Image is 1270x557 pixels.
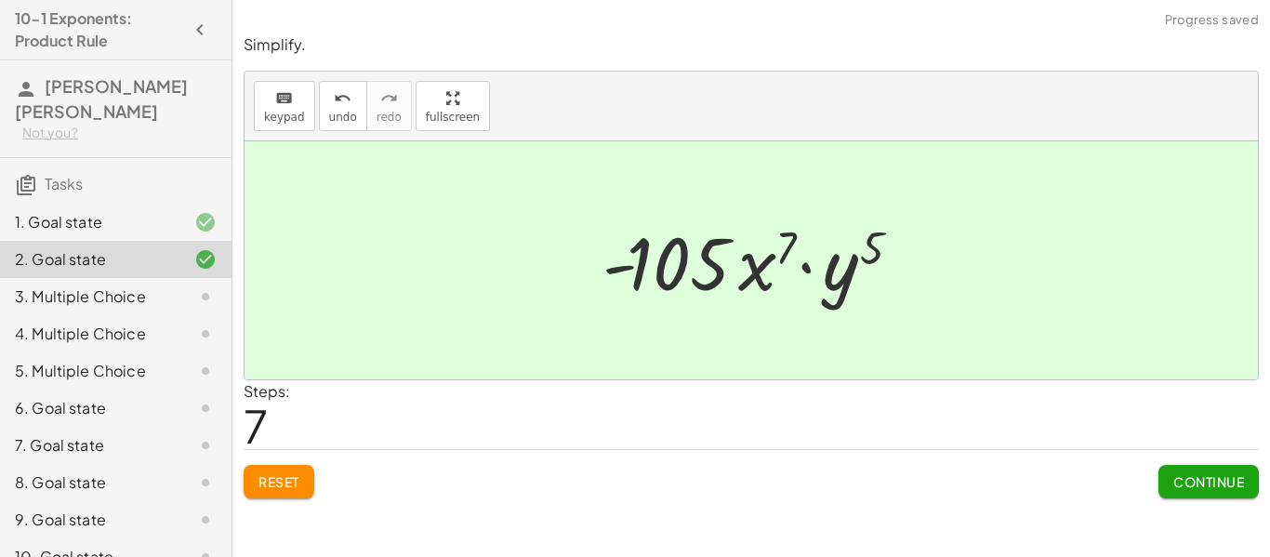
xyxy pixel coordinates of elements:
i: Task not started. [194,509,217,531]
button: keyboardkeypad [254,81,315,131]
div: 2. Goal state [15,248,165,271]
i: Task not started. [194,285,217,308]
div: 6. Goal state [15,397,165,419]
div: 1. Goal state [15,211,165,233]
button: Reset [244,465,314,498]
i: keyboard [275,87,293,110]
label: Steps: [244,381,290,401]
div: Not you? [22,124,217,142]
span: Tasks [45,174,83,193]
i: undo [334,87,351,110]
div: 7. Goal state [15,434,165,457]
i: Task not started. [194,397,217,419]
i: Task finished and correct. [194,248,217,271]
span: undo [329,111,357,124]
button: fullscreen [416,81,490,131]
span: keypad [264,111,305,124]
span: Reset [258,473,299,490]
div: 3. Multiple Choice [15,285,165,308]
p: Simplify. [244,34,1259,56]
span: redo [377,111,402,124]
i: Task not started. [194,471,217,494]
span: 7 [244,397,268,454]
i: redo [380,87,398,110]
span: fullscreen [426,111,480,124]
button: Continue [1158,465,1259,498]
i: Task not started. [194,434,217,457]
span: [PERSON_NAME] [PERSON_NAME] [15,75,188,122]
div: 8. Goal state [15,471,165,494]
h4: 10-1 Exponents: Product Rule [15,7,183,52]
div: 9. Goal state [15,509,165,531]
i: Task finished and correct. [194,211,217,233]
i: Task not started. [194,323,217,345]
div: 4. Multiple Choice [15,323,165,345]
div: 5. Multiple Choice [15,360,165,382]
i: Task not started. [194,360,217,382]
button: redoredo [366,81,412,131]
button: undoundo [319,81,367,131]
span: Continue [1173,473,1244,490]
span: Progress saved [1165,11,1259,30]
